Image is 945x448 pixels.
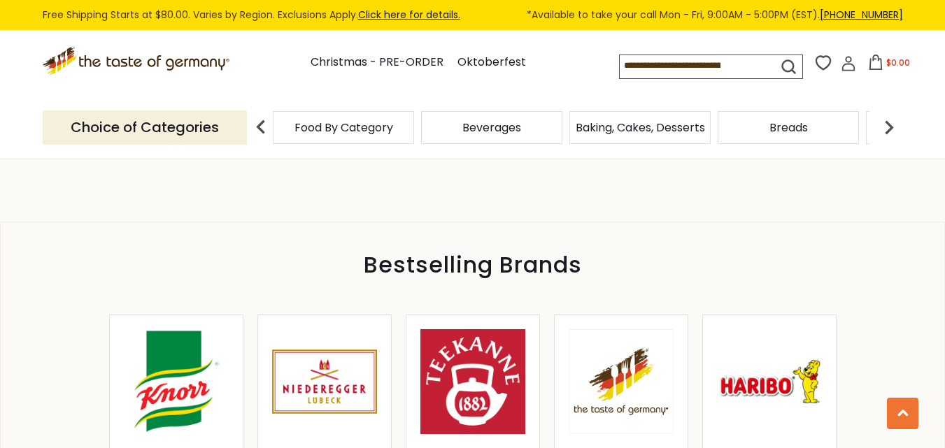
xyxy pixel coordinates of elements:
a: Click here for details. [358,8,460,22]
img: Knorr [124,329,229,434]
button: $0.00 [859,55,918,75]
img: Niederegger [272,329,377,434]
img: next arrow [875,113,903,141]
a: Breads [769,122,808,133]
a: Christmas - PRE-ORDER [311,53,443,72]
span: $0.00 [886,57,910,68]
a: Food By Category [294,122,393,133]
span: *Available to take your call Mon - Fri, 9:00AM - 5:00PM (EST). [527,7,903,23]
p: Choice of Categories [43,110,247,145]
a: Oktoberfest [457,53,526,72]
div: Bestselling Brands [1,257,944,273]
a: Baking, Cakes, Desserts [576,122,705,133]
div: Free Shipping Starts at $80.00. Varies by Region. Exclusions Apply. [43,7,903,23]
img: Teekanne [420,329,525,434]
img: previous arrow [247,113,275,141]
a: [PHONE_NUMBER] [820,8,903,22]
img: Haribo [717,329,822,434]
img: The Taste of Germany [569,329,674,433]
a: Beverages [462,122,521,133]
